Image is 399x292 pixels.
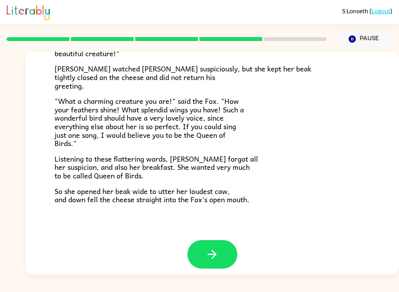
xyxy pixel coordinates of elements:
[55,95,244,149] span: "What a charming creature you are!" said the Fox. "How your feathers shine! What splendid wings y...
[55,185,249,205] span: So she opened her beak wide to utter her loudest caw, and down fell the cheese straight into the ...
[336,30,392,48] button: Pause
[55,153,258,181] span: Listening to these flattering words, [PERSON_NAME] forgot all her suspicion, and also her breakfa...
[342,7,392,14] div: ( )
[7,3,50,20] img: Literably
[371,7,390,14] a: Logout
[342,7,369,14] span: S Lonseth
[55,63,311,91] span: [PERSON_NAME] watched [PERSON_NAME] suspiciously, but she kept her beak tightly closed on the che...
